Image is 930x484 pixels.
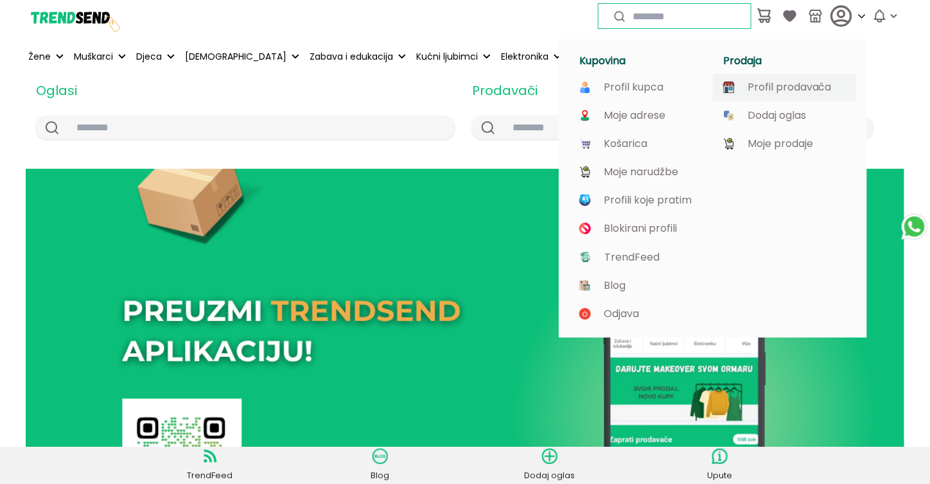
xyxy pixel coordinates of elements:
[579,138,703,150] a: Košarica
[36,81,455,100] h2: Oglasi
[351,449,409,482] a: Blog
[748,110,806,121] p: Dodaj oglas
[723,82,735,93] img: image
[134,42,177,71] button: Djeca
[579,280,591,291] img: image
[579,82,703,93] a: Profil kupca
[71,42,128,71] button: Muškarci
[310,50,393,64] p: Zabava i edukacija
[604,280,626,291] p: Blog
[604,223,677,234] p: Blokirani profili
[416,50,478,64] p: Kućni ljubimci
[579,280,703,291] a: Blog
[723,110,847,121] a: Dodaj oglas
[579,166,703,178] a: Moje narudžbe
[26,42,66,71] button: Žene
[579,194,591,206] img: image
[136,50,162,64] p: Djeca
[604,308,639,320] p: Odjava
[604,252,660,263] p: TrendFeed
[604,166,678,178] p: Moje narudžbe
[748,138,813,150] p: Moje prodaje
[604,110,665,121] p: Moje adrese
[351,469,409,482] p: Blog
[579,223,703,234] a: Blokirani profili
[307,42,408,71] button: Zabava i edukacija
[472,81,873,100] h2: Prodavači
[498,42,564,71] button: Elektronika
[723,138,847,150] a: Moje prodaje
[691,469,749,482] p: Upute
[579,308,591,320] img: image
[74,50,113,64] p: Muškarci
[723,138,735,150] img: image
[691,449,749,482] a: Upute
[579,110,591,121] img: image
[579,194,703,206] a: Profili koje pratim
[521,469,579,482] p: Dodaj oglas
[579,110,703,121] a: Moje adrese
[748,82,832,93] p: Profil prodavača
[579,251,592,263] img: image
[604,194,692,206] p: Profili koje pratim
[181,449,239,482] a: TrendFeed
[579,251,703,263] a: TrendFeed
[185,50,286,64] p: [DEMOGRAPHIC_DATA]
[579,82,591,93] img: image
[579,166,591,178] img: image
[579,223,591,234] img: image
[414,42,493,71] button: Kućni ljubimci
[28,50,51,64] p: Žene
[579,138,591,150] img: image
[521,449,579,482] a: Dodaj oglas
[182,42,302,71] button: [DEMOGRAPHIC_DATA]
[604,138,647,150] p: Košarica
[604,82,663,93] p: Profil kupca
[723,110,735,121] img: image
[723,82,847,93] a: Profil prodavača
[723,55,852,67] h1: Prodaja
[579,55,708,67] h1: Kupovina
[501,50,548,64] p: Elektronika
[181,469,239,482] p: TrendFeed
